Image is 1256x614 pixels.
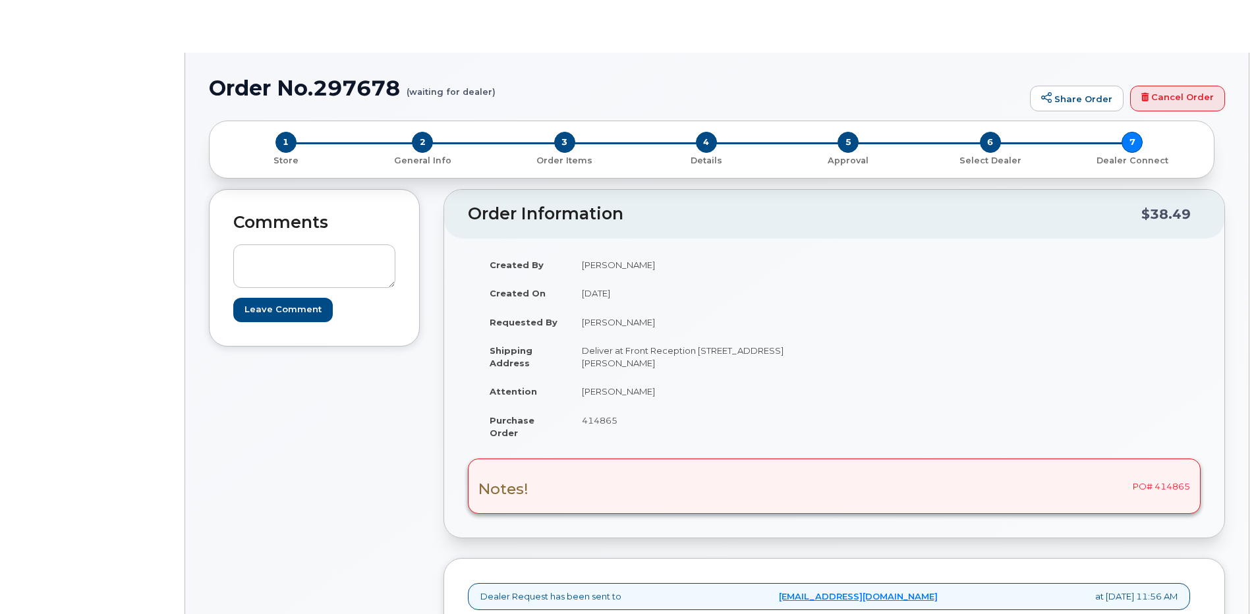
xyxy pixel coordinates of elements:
p: Order Items [499,155,630,167]
strong: Purchase Order [490,415,534,438]
div: Dealer Request has been sent to at [DATE] 11:56 AM [468,583,1190,610]
div: PO# 414865 [468,459,1201,514]
small: (waiting for dealer) [407,76,496,97]
span: 3 [554,132,575,153]
strong: Created On [490,288,546,298]
a: 1 Store [220,153,351,167]
strong: Created By [490,260,544,270]
span: 5 [838,132,859,153]
p: Select Dealer [925,155,1056,167]
input: Leave Comment [233,298,333,322]
a: Cancel Order [1130,86,1225,112]
span: 4 [696,132,717,153]
p: General Info [357,155,488,167]
strong: Shipping Address [490,345,532,368]
span: 1 [275,132,297,153]
td: [PERSON_NAME] [570,377,824,406]
h3: Notes! [478,481,528,497]
a: [EMAIL_ADDRESS][DOMAIN_NAME] [779,590,938,603]
p: Details [641,155,772,167]
strong: Attention [490,386,537,397]
a: 5 Approval [778,153,919,167]
span: 6 [980,132,1001,153]
a: 2 General Info [351,153,493,167]
td: [DATE] [570,279,824,308]
h2: Order Information [468,205,1141,223]
td: Deliver at Front Reception [STREET_ADDRESS][PERSON_NAME] [570,336,824,377]
a: Share Order [1030,86,1124,112]
a: 3 Order Items [494,153,635,167]
p: Approval [783,155,914,167]
a: 6 Select Dealer [919,153,1061,167]
strong: Requested By [490,317,557,327]
span: 2 [412,132,433,153]
h2: Comments [233,213,395,232]
td: [PERSON_NAME] [570,308,824,337]
a: 4 Details [635,153,777,167]
td: [PERSON_NAME] [570,250,824,279]
p: Store [225,155,346,167]
span: 414865 [582,415,617,426]
h1: Order No.297678 [209,76,1023,99]
div: $38.49 [1141,202,1191,227]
